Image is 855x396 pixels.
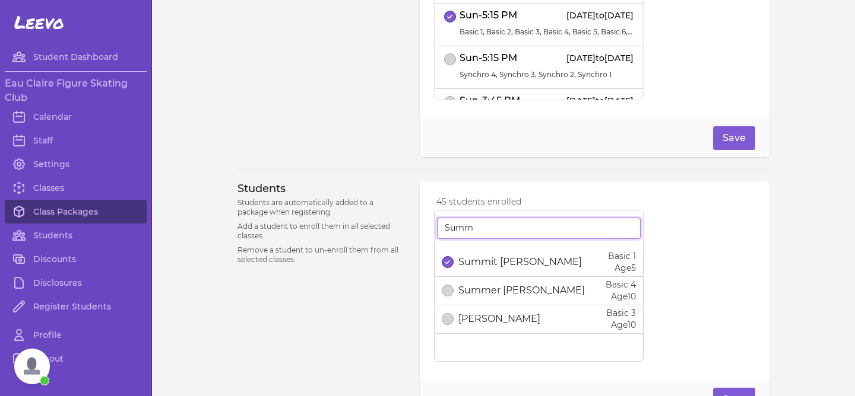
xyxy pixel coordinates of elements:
a: Register Students [5,295,147,318]
a: Classes [5,176,147,200]
span: [DATE] to [DATE] [566,52,634,64]
p: Age 10 [606,290,636,302]
p: Summit [PERSON_NAME] [458,255,582,269]
p: Students are automatically added to a package when registering. [237,198,406,217]
a: Students [5,223,147,247]
p: Remove a student to un-enroll them from all selected classes. [237,245,406,264]
span: Sun - 3:45 PM [460,94,520,108]
a: Class Packages [5,200,147,223]
a: Calendar [5,105,147,129]
p: 45 students enrolled [436,196,644,207]
span: Basic 1, Basic 2, Basic 3, Basic 4, Basic 5, Basic 6, Snowplow [PERSON_NAME] 1, Snowplow [PERSON_... [460,27,633,37]
a: Discounts [5,247,147,271]
p: [PERSON_NAME] [458,312,540,326]
span: Sun - 5:15 PM [460,8,517,23]
a: Staff [5,129,147,152]
span: [DATE] to [DATE] [566,95,634,107]
span: [DATE] to [DATE] [566,9,634,21]
input: Search for students by name... [437,218,641,239]
a: Student Dashboard [5,45,147,69]
span: Sun - 5:15 PM [460,51,517,65]
a: Logout [5,347,147,371]
p: Summer [PERSON_NAME] [458,283,585,298]
button: select date [444,11,456,23]
h3: Eau Claire Figure Skating Club [5,76,147,105]
p: Basic 1 [608,250,636,262]
button: select date [444,53,456,65]
button: select date [442,313,454,325]
button: select date [444,96,456,108]
button: select date [442,256,454,268]
a: Disclosures [5,271,147,295]
p: Age 10 [606,319,636,331]
p: Age 5 [608,262,636,274]
p: Add a student to enroll them in all selected classes. [237,222,406,241]
span: Leevo [14,12,64,33]
a: Settings [5,152,147,176]
h3: Students [237,181,406,196]
p: Basic 4 [606,279,636,290]
a: Profile [5,323,147,347]
p: Basic 3 [606,307,636,319]
span: Synchro 4, Synchro 3, Synchro 2, Synchro 1 [460,70,633,79]
div: Open chat [14,349,50,384]
button: select date [442,285,454,296]
button: Save [713,126,755,150]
